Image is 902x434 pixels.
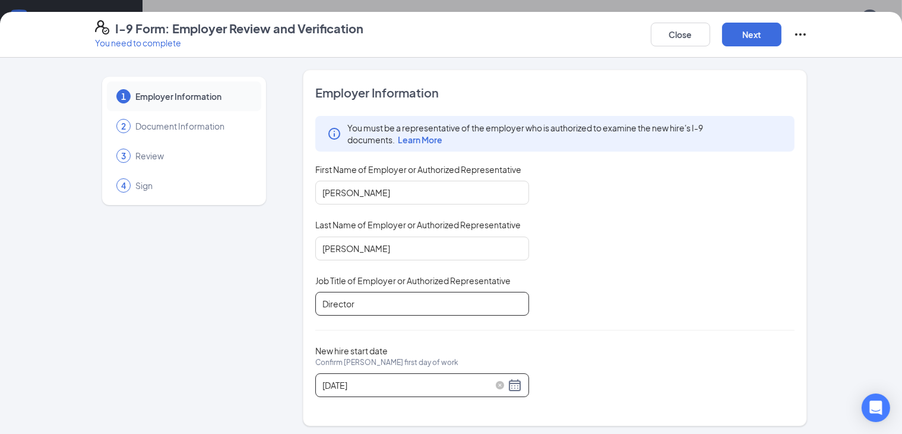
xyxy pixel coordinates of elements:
[95,20,109,34] svg: FormI9EVerifyIcon
[315,163,521,175] span: First Name of Employer or Authorized Representative
[496,381,504,389] span: close-circle
[115,20,363,37] h4: I-9 Form: Employer Review and Verification
[315,181,529,205] input: Enter your first name
[347,122,783,146] span: You must be a representative of the employer who is authorized to examine the new hire's I-9 docu...
[135,150,249,162] span: Review
[121,90,126,102] span: 1
[315,275,511,287] span: Job Title of Employer or Authorized Representative
[315,292,529,316] input: Enter job title
[322,379,505,392] input: 08/29/2025
[135,180,249,191] span: Sign
[315,345,458,380] span: New hire start date
[327,127,341,141] svg: Info
[862,394,890,422] div: Open Intercom Messenger
[135,90,249,102] span: Employer Information
[121,150,126,162] span: 3
[793,27,808,42] svg: Ellipses
[315,219,521,231] span: Last Name of Employer or Authorized Representative
[95,37,363,49] p: You need to complete
[722,23,781,46] button: Next
[121,180,126,191] span: 4
[651,23,710,46] button: Close
[315,357,458,369] span: Confirm [PERSON_NAME] first day of work
[395,134,442,145] a: Learn More
[121,120,126,132] span: 2
[315,237,529,260] input: Enter your last name
[315,84,795,101] span: Employer Information
[398,134,442,145] span: Learn More
[135,120,249,132] span: Document Information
